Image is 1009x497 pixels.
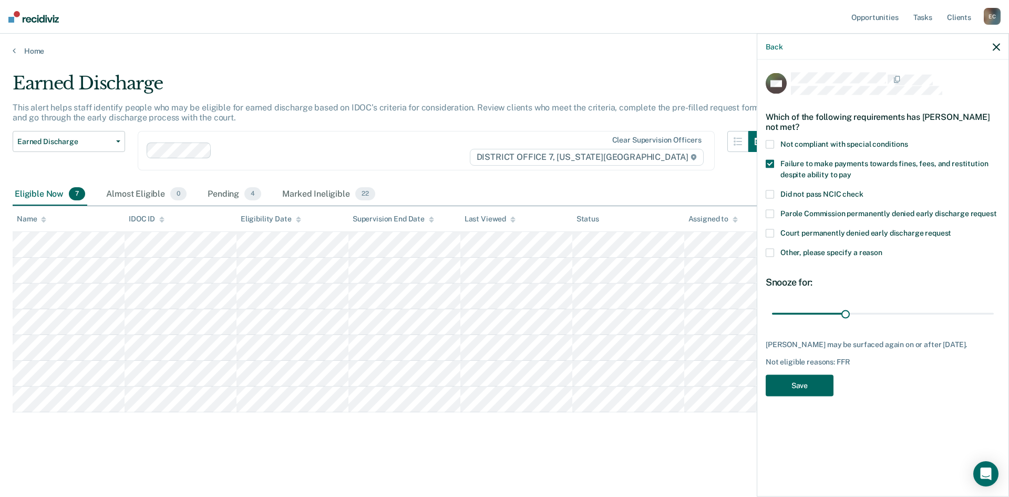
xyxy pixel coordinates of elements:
div: 30 days [827,290,866,303]
span: 4 [244,187,261,201]
span: Court permanently denied early discharge request [780,229,951,237]
div: Snooze for: [766,277,1000,288]
div: Supervision End Date [353,215,434,224]
div: Open Intercom Messenger [973,461,998,486]
div: Last Viewed [465,215,516,224]
button: Save [766,375,833,397]
span: Earned Discharge [17,137,112,146]
span: Parole Commission permanently denied early discharge request [780,209,997,218]
span: 7 [69,187,85,201]
img: Recidiviz [8,11,59,23]
div: Eligible Now [13,183,87,206]
div: Pending [205,183,263,206]
span: 0 [170,187,187,201]
div: Marked Ineligible [280,183,377,206]
div: Name [17,215,46,224]
div: Eligibility Date [241,215,301,224]
div: IDOC ID [129,215,164,224]
div: Clear supervision officers [612,136,702,145]
span: Failure to make payments towards fines, fees, and restitution despite ability to pay [780,159,988,179]
div: Status [576,215,599,224]
button: Back [766,42,783,51]
div: Which of the following requirements has [PERSON_NAME] not met? [766,103,1000,140]
div: E C [984,8,1001,25]
div: Earned Discharge [13,73,769,103]
a: Home [13,46,996,56]
div: Assigned to [688,215,738,224]
span: Did not pass NCIC check [780,190,863,198]
div: Almost Eligible [104,183,189,206]
span: 22 [355,187,375,201]
p: This alert helps staff identify people who may be eligible for earned discharge based on IDOC’s c... [13,103,761,123]
div: [PERSON_NAME] may be surfaced again on or after [DATE]. [766,340,1000,349]
span: Other, please specify a reason [780,248,882,257]
div: Not eligible reasons: FFR [766,358,1000,367]
span: DISTRICT OFFICE 7, [US_STATE][GEOGRAPHIC_DATA] [470,149,704,166]
span: Not compliant with special conditions [780,140,908,148]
